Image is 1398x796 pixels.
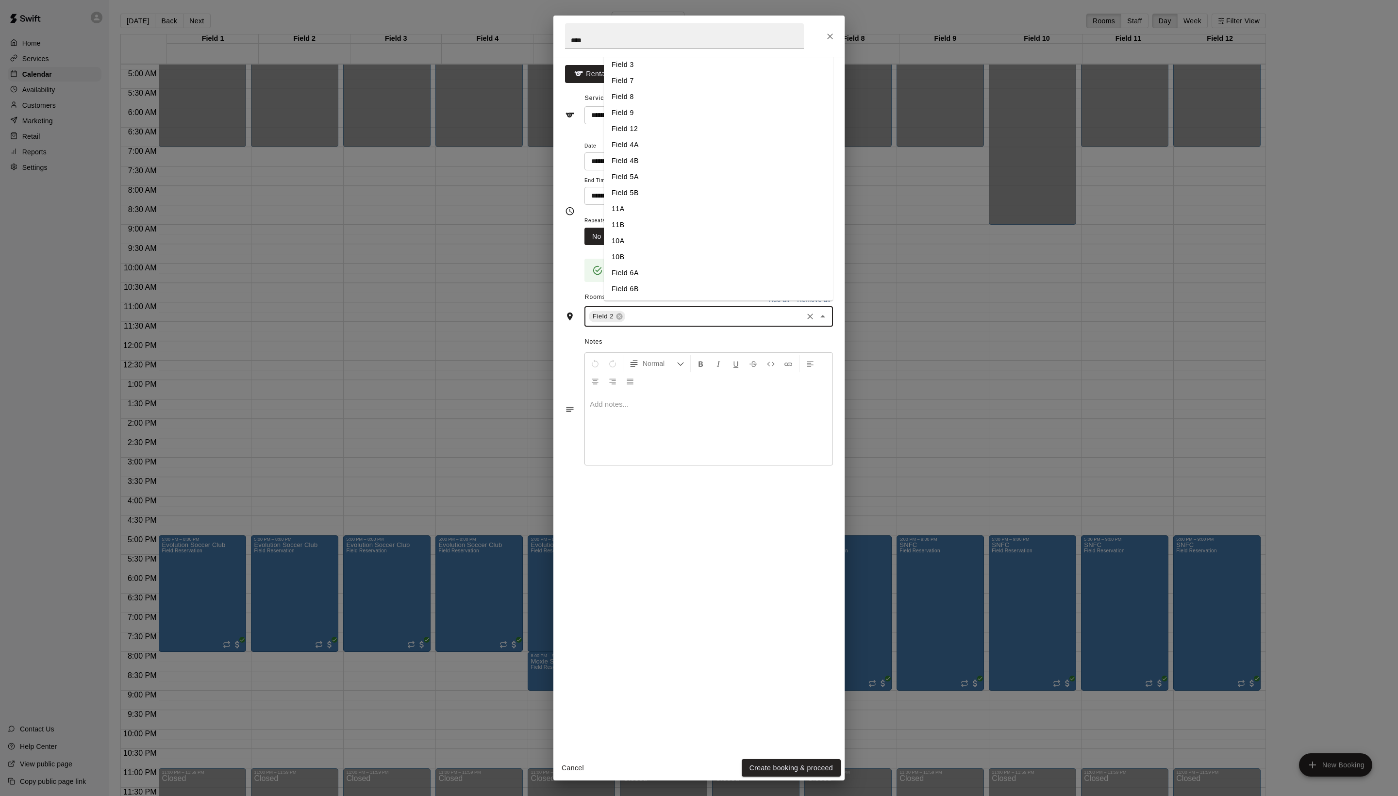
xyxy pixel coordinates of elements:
[604,153,833,169] li: Field 4B
[589,312,617,321] span: Field 2
[742,759,841,777] button: Create booking & proceed
[604,105,833,121] li: Field 9
[604,281,833,297] li: Field 6B
[604,233,833,249] li: 10A
[604,137,833,153] li: Field 4A
[557,759,588,777] button: Cancel
[565,110,575,120] svg: Service
[565,206,575,216] svg: Timing
[604,73,833,89] li: Field 7
[763,355,779,372] button: Insert Code
[604,217,833,233] li: 11B
[604,372,621,390] button: Right Align
[587,372,603,390] button: Center Align
[604,121,833,137] li: Field 12
[584,174,683,187] span: End Time
[745,355,762,372] button: Format Strikethrough
[565,312,575,321] svg: Rooms
[587,355,603,372] button: Undo
[585,95,608,101] span: Service
[604,265,833,281] li: Field 6A
[803,310,817,323] button: Clear
[604,57,833,73] li: Field 3
[710,355,727,372] button: Format Italics
[604,89,833,105] li: Field 8
[625,355,688,372] button: Formatting Options
[821,28,839,45] button: Close
[802,355,818,372] button: Left Align
[816,310,830,323] button: Close
[604,249,833,265] li: 10B
[693,355,709,372] button: Format Bold
[565,404,575,414] svg: Notes
[604,355,621,372] button: Redo
[585,334,833,350] span: Notes
[584,228,609,246] button: No
[584,228,636,246] div: outlined button group
[604,185,833,201] li: Field 5B
[780,355,797,372] button: Insert Link
[604,169,833,185] li: Field 5A
[622,372,638,390] button: Justify Align
[589,311,625,322] div: Field 2
[584,140,683,153] span: Date
[643,359,677,368] span: Normal
[585,294,606,300] span: Rooms
[565,65,616,83] button: Rental
[728,355,744,372] button: Format Underline
[584,215,644,228] span: Repeats
[604,201,833,217] li: 11A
